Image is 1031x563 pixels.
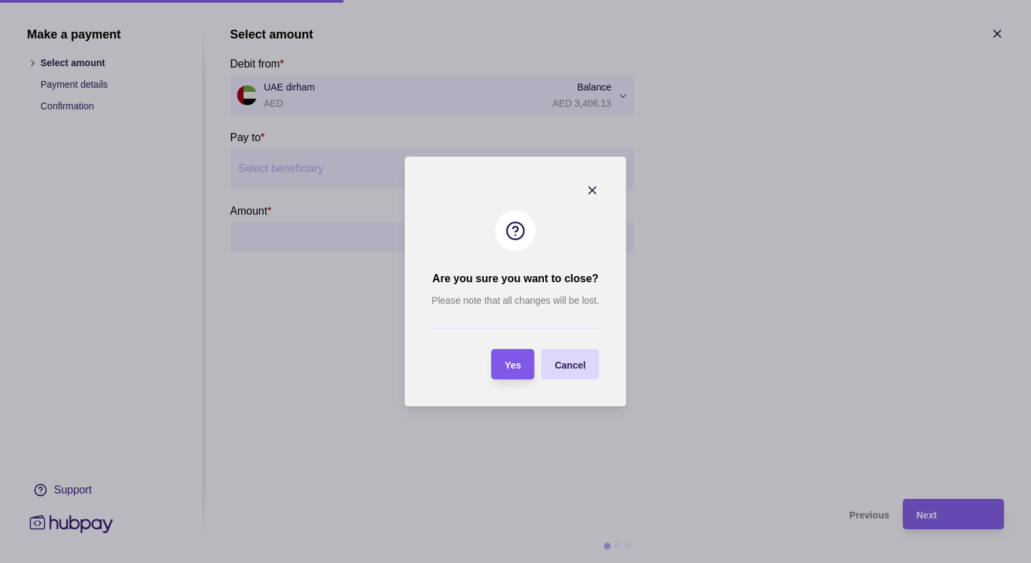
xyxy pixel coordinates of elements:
button: Cancel [541,349,599,379]
p: Please note that all changes will be lost. [432,293,599,308]
span: Cancel [555,360,586,371]
button: Yes [491,349,534,379]
h2: Are you sure you want to close? [433,271,598,286]
span: Yes [505,360,521,371]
